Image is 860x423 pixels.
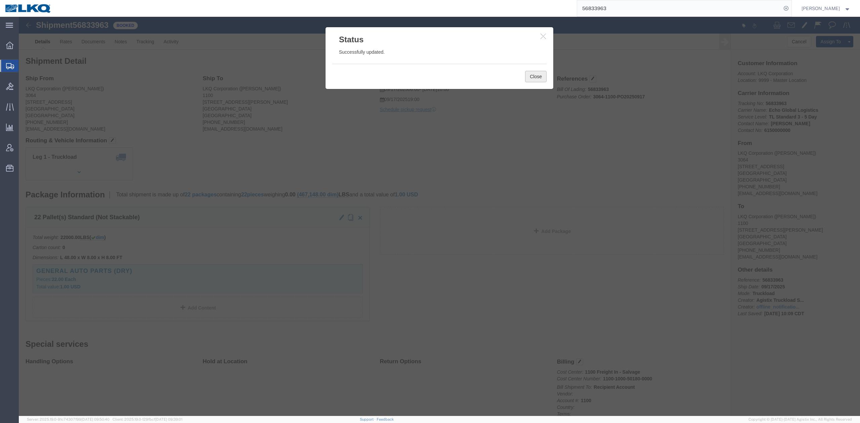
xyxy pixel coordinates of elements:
[19,17,860,416] iframe: FS Legacy Container
[577,0,781,16] input: Search for shipment number, reference number
[377,417,394,421] a: Feedback
[801,4,851,12] button: [PERSON_NAME]
[748,417,852,422] span: Copyright © [DATE]-[DATE] Agistix Inc., All Rights Reserved
[5,3,52,13] img: logo
[27,417,110,421] span: Server: 2025.19.0-91c74307f99
[802,5,840,12] span: Nick Marzano
[360,417,377,421] a: Support
[155,417,182,421] span: [DATE] 09:39:01
[113,417,182,421] span: Client: 2025.19.0-129fbcf
[81,417,110,421] span: [DATE] 09:50:40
